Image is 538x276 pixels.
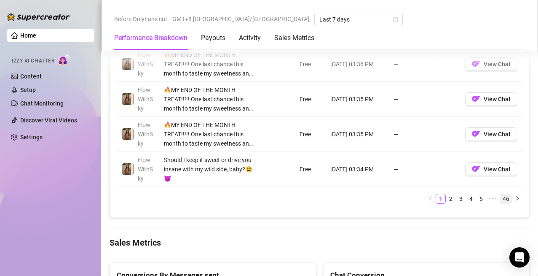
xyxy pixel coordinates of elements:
[325,47,388,82] td: [DATE] 03:36 PM
[486,194,500,204] span: •••
[428,196,433,201] span: left
[512,194,522,204] li: Next Page
[512,194,522,204] button: right
[20,100,64,107] a: Chat Monitoring
[426,194,436,204] button: left
[172,13,309,25] span: GMT+8 [GEOGRAPHIC_DATA]/[GEOGRAPHIC_DATA]
[114,13,167,25] span: Before OnlyFans cut
[20,117,77,124] a: Discover Viral Videos
[20,134,43,141] a: Settings
[388,152,460,187] td: —
[465,62,517,69] a: OFView Chat
[484,131,511,138] span: View Chat
[388,82,460,117] td: —
[472,95,480,103] img: OF
[12,57,54,65] span: Izzy AI Chatter
[294,117,325,152] td: Free
[164,155,256,183] div: Should I keep it sweet or drive you insane with my wild side, baby?😫😈
[466,194,476,203] a: 4
[122,58,134,70] img: FlowWithSky
[484,61,511,68] span: View Chat
[388,47,460,82] td: —
[319,13,398,26] span: Last 7 days
[436,194,446,204] li: 1
[456,194,466,204] li: 3
[294,152,325,187] td: Free
[20,87,36,93] a: Setup
[476,194,486,204] li: 5
[164,50,256,78] div: 🔥MY END OF THE MONTH TREAT!!!!! One last chance this month to taste my sweetness and feel my wild...
[138,122,153,147] span: FlowWithSky
[393,17,398,22] span: calendar
[465,127,517,141] button: OFView Chat
[58,54,71,66] img: AI Chatter
[446,194,455,203] a: 2
[7,13,70,21] img: logo-BBDzfeDw.svg
[201,33,225,43] div: Payouts
[164,85,256,113] div: 🔥MY END OF THE MONTH TREAT!!!!! One last chance this month to taste my sweetness and feel my wild...
[472,130,480,138] img: OF
[122,93,134,105] img: FlowWithSky
[466,194,476,204] li: 4
[465,97,517,104] a: OFView Chat
[274,33,314,43] div: Sales Metrics
[500,194,512,204] li: 46
[465,162,517,176] button: OFView Chat
[465,57,517,71] button: OFView Chat
[388,117,460,152] td: —
[486,194,500,204] li: Next 5 Pages
[456,194,466,203] a: 3
[239,33,261,43] div: Activity
[20,32,36,39] a: Home
[426,194,436,204] li: Previous Page
[465,133,517,139] a: OFView Chat
[325,152,388,187] td: [DATE] 03:34 PM
[110,237,530,249] h4: Sales Metrics
[138,157,153,182] span: FlowWithSky
[446,194,456,204] li: 2
[20,73,42,80] a: Content
[472,60,480,68] img: OF
[294,47,325,82] td: Free
[122,163,134,175] img: FlowWithSky
[138,87,153,112] span: FlowWithSky
[138,51,153,77] span: FlowWithSky
[472,165,480,173] img: OF
[476,194,486,203] a: 5
[122,128,134,140] img: FlowWithSky
[509,247,530,268] div: Open Intercom Messenger
[465,168,517,174] a: OFView Chat
[325,82,388,117] td: [DATE] 03:35 PM
[484,166,511,173] span: View Chat
[515,196,520,201] span: right
[484,96,511,103] span: View Chat
[294,82,325,117] td: Free
[114,33,187,43] div: Performance Breakdown
[325,117,388,152] td: [DATE] 03:35 PM
[500,194,512,203] a: 46
[436,194,445,203] a: 1
[164,120,256,148] div: 🔥MY END OF THE MONTH TREAT!!!!! One last chance this month to taste my sweetness and feel my wild...
[465,92,517,106] button: OFView Chat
